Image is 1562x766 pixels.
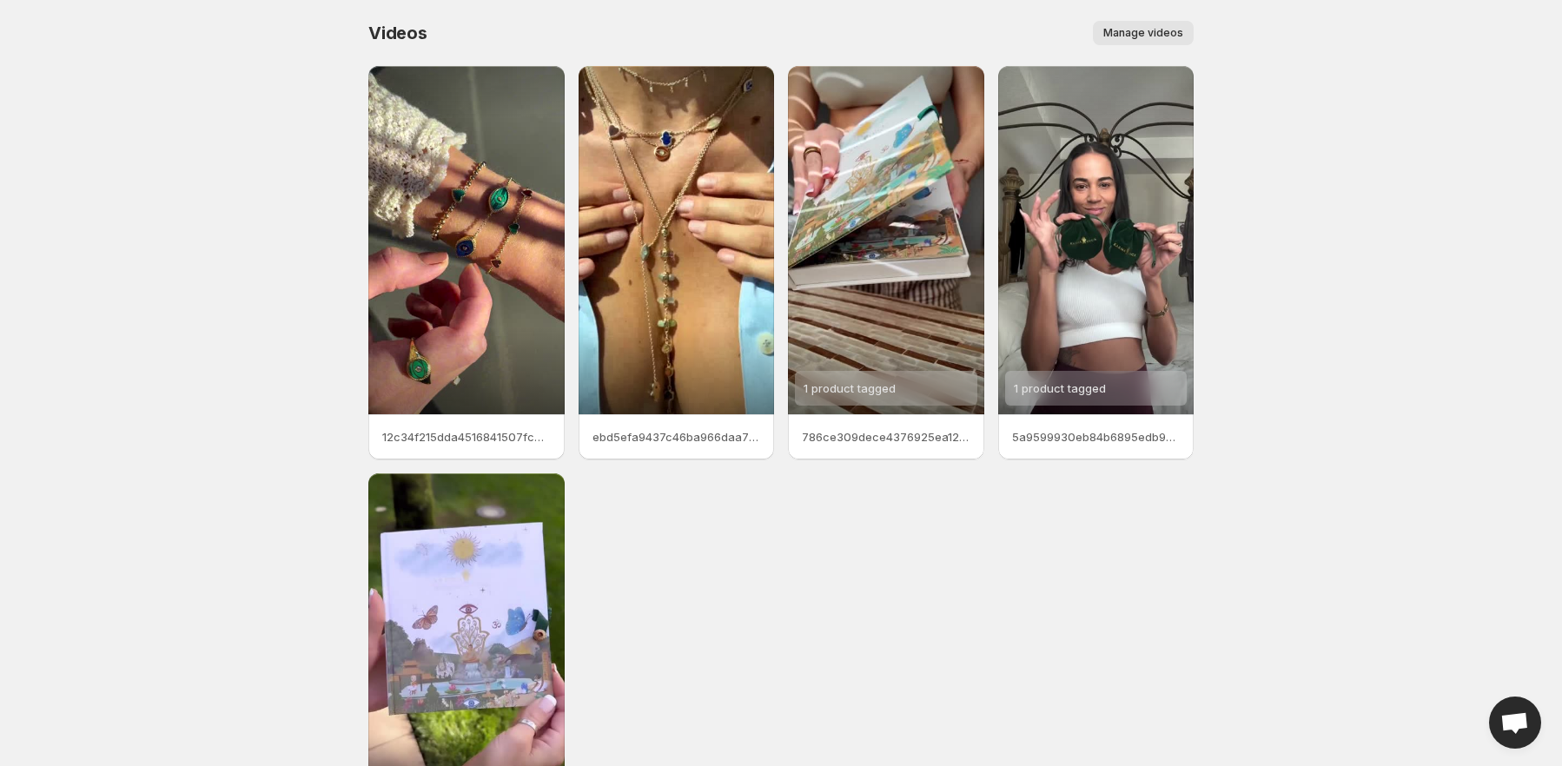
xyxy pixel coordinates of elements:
[368,23,427,43] span: Videos
[382,428,551,446] p: 12c34f215dda4516841507fc9492dd2e
[1103,26,1183,40] span: Manage videos
[1093,21,1194,45] button: Manage videos
[592,428,761,446] p: ebd5efa9437c46ba966daa7f7d7ccfd3
[1489,697,1541,749] div: Open chat
[1014,381,1106,395] span: 1 product tagged
[802,428,970,446] p: 786ce309dece4376925ea124a980a89a
[804,381,896,395] span: 1 product tagged
[1012,428,1181,446] p: 5a9599930eb84b6895edb9ce5b2f67f2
